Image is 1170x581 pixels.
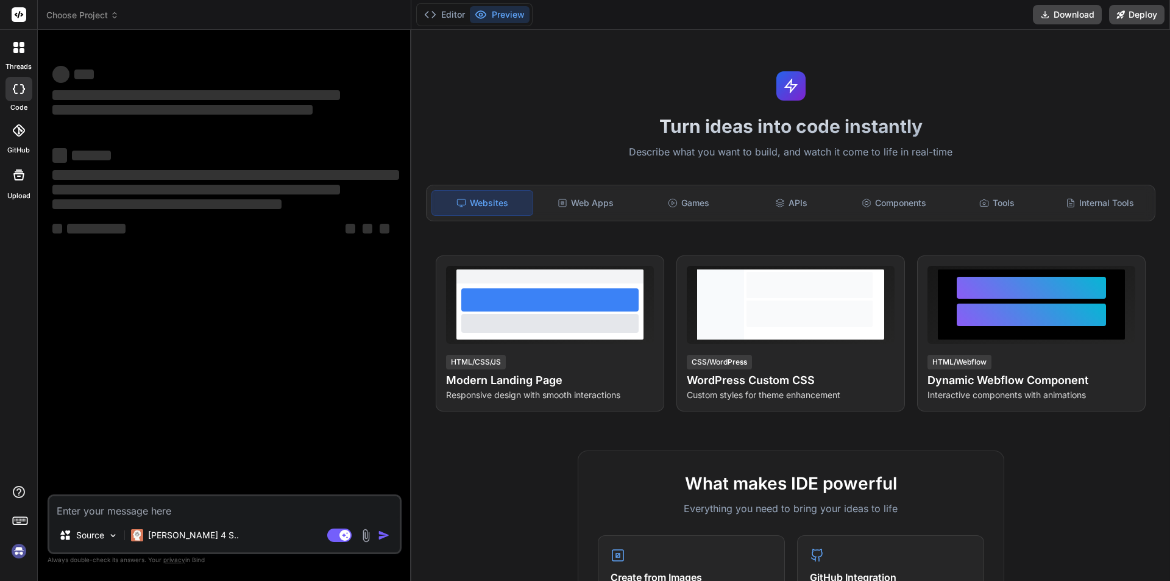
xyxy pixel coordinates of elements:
span: ‌ [346,224,355,233]
span: ‌ [363,224,372,233]
label: GitHub [7,145,30,155]
span: ‌ [74,70,94,79]
button: Editor [419,6,470,23]
p: Always double-check its answers. Your in Bind [48,554,402,566]
span: ‌ [52,66,69,83]
img: icon [378,529,390,541]
p: Responsive design with smooth interactions [446,389,654,401]
h2: What makes IDE powerful [598,471,984,496]
div: CSS/WordPress [687,355,752,369]
span: ‌ [72,151,111,160]
h1: Turn ideas into code instantly [419,115,1163,137]
button: Deploy [1109,5,1165,24]
span: ‌ [52,90,340,100]
div: Tools [947,190,1048,216]
img: signin [9,541,29,561]
label: Upload [7,191,30,201]
button: Preview [470,6,530,23]
span: ‌ [52,199,282,209]
div: Websites [431,190,533,216]
img: Pick Models [108,530,118,541]
h4: Modern Landing Page [446,372,654,389]
div: Internal Tools [1049,190,1150,216]
span: privacy [163,556,185,563]
h4: WordPress Custom CSS [687,372,895,389]
span: ‌ [52,170,399,180]
label: threads [5,62,32,72]
label: code [10,102,27,113]
h4: Dynamic Webflow Component [927,372,1135,389]
p: Source [76,529,104,541]
span: ‌ [380,224,389,233]
p: Interactive components with animations [927,389,1135,401]
p: Everything you need to bring your ideas to life [598,501,984,516]
span: Choose Project [46,9,119,21]
div: HTML/CSS/JS [446,355,506,369]
p: Custom styles for theme enhancement [687,389,895,401]
div: Web Apps [536,190,636,216]
div: Games [639,190,739,216]
div: Components [844,190,945,216]
span: ‌ [52,185,340,194]
img: attachment [359,529,373,543]
p: [PERSON_NAME] 4 S.. [148,529,239,541]
span: ‌ [52,224,62,233]
div: APIs [741,190,842,216]
img: Claude 4 Sonnet [131,529,143,541]
div: HTML/Webflow [927,355,991,369]
button: Download [1033,5,1102,24]
span: ‌ [67,224,126,233]
span: ‌ [52,148,67,163]
span: ‌ [52,105,313,115]
p: Describe what you want to build, and watch it come to life in real-time [419,144,1163,160]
